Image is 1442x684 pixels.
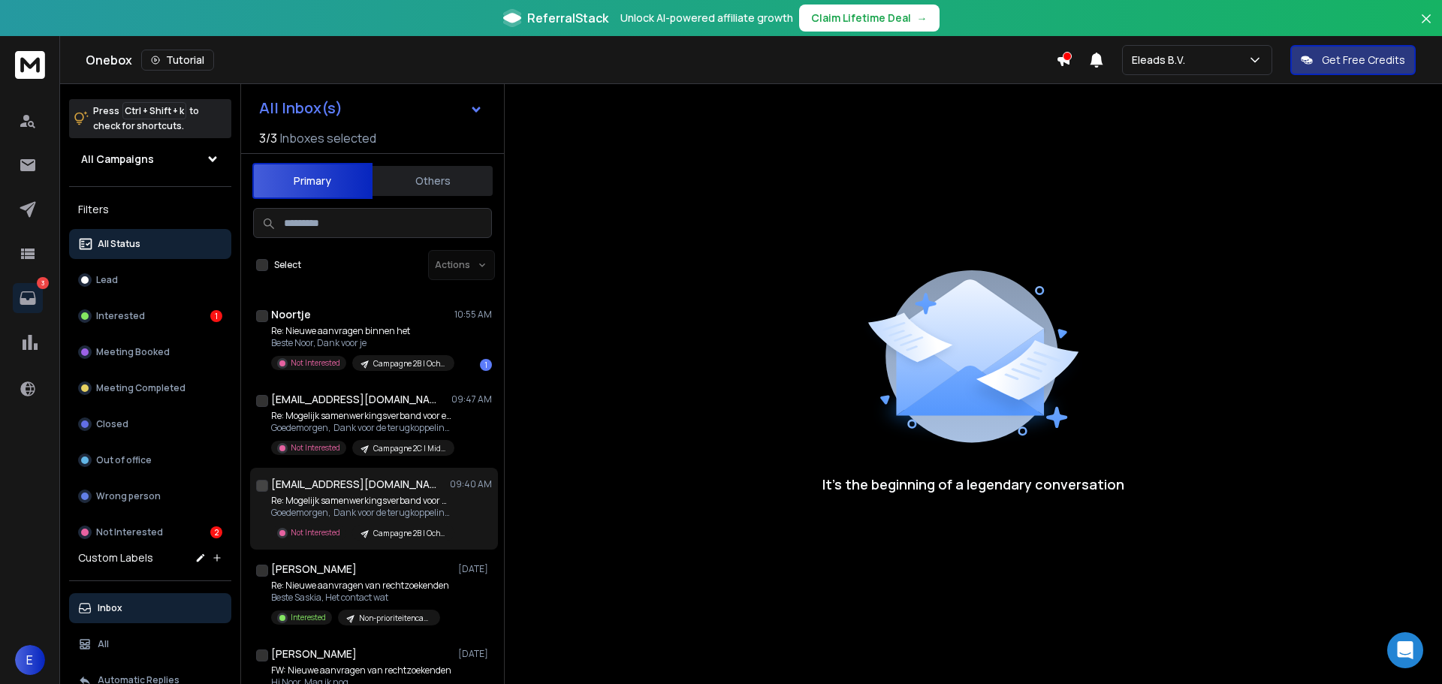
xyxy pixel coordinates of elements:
[252,163,373,199] button: Primary
[458,648,492,660] p: [DATE]
[799,5,940,32] button: Claim Lifetime Deal→
[69,445,231,475] button: Out of office
[1387,632,1423,668] div: Open Intercom Messenger
[69,481,231,511] button: Wrong person
[93,104,199,134] p: Press to check for shortcuts.
[15,645,45,675] button: E
[450,478,492,490] p: 09:40 AM
[917,11,928,26] span: →
[271,307,311,322] h1: Noortje
[69,265,231,295] button: Lead
[37,277,49,289] p: 3
[69,517,231,547] button: Not Interested2
[69,337,231,367] button: Meeting Booked
[527,9,608,27] span: ReferralStack
[271,337,451,349] p: Beste Noor, Dank voor je
[480,359,492,371] div: 1
[122,102,186,119] span: Ctrl + Shift + k
[69,301,231,331] button: Interested1
[81,152,154,167] h1: All Campaigns
[271,392,436,407] h1: [EMAIL_ADDRESS][DOMAIN_NAME]
[13,283,43,313] a: 3
[96,382,186,394] p: Meeting Completed
[373,528,445,539] p: Campagne 2B | Ochtend: Huurrecht [GEOGRAPHIC_DATA], [GEOGRAPHIC_DATA], [GEOGRAPHIC_DATA] en [GEOG...
[271,592,449,604] p: Beste Saskia, Het contact wat
[359,613,431,624] p: Non-prioriteitencampagne Hele Dag | Eleads
[291,527,340,538] p: Not Interested
[271,562,357,577] h1: [PERSON_NAME]
[96,418,128,430] p: Closed
[280,129,376,147] h3: Inboxes selected
[271,580,449,592] p: Re: Nieuwe aanvragen van rechtzoekenden
[98,238,140,250] p: All Status
[96,454,152,466] p: Out of office
[291,612,326,623] p: Interested
[271,646,357,661] h1: [PERSON_NAME]
[210,310,222,322] div: 1
[96,490,161,502] p: Wrong person
[271,664,451,676] p: FW: Nieuwe aanvragen van rechtzoekenden
[1132,53,1191,68] p: Eleads B.V.
[271,325,451,337] p: Re: Nieuwe aanvragen binnen het
[69,373,231,403] button: Meeting Completed
[69,229,231,259] button: All Status
[291,442,340,453] p: Not Interested
[291,357,340,369] p: Not Interested
[271,507,451,519] p: Goedemorgen, Dank voor de terugkoppeling. Als je
[96,274,118,286] p: Lead
[96,310,145,322] p: Interested
[458,563,492,575] p: [DATE]
[96,526,163,538] p: Not Interested
[69,629,231,659] button: All
[98,602,122,614] p: Inbox
[373,164,493,197] button: Others
[78,550,153,565] h3: Custom Labels
[271,477,436,492] h1: [EMAIL_ADDRESS][DOMAIN_NAME]
[454,309,492,321] p: 10:55 AM
[247,93,495,123] button: All Inbox(s)
[86,50,1056,71] div: Onebox
[98,638,109,650] p: All
[373,443,445,454] p: Campagne 2C | Middag: Erfrecht Hele Land
[96,346,170,358] p: Meeting Booked
[451,393,492,405] p: 09:47 AM
[271,422,451,434] p: Goedemorgen, Dank voor de terugkoppeling. Fijn weekend. Met
[69,409,231,439] button: Closed
[1416,9,1436,45] button: Close banner
[69,593,231,623] button: Inbox
[259,129,277,147] span: 3 / 3
[210,526,222,538] div: 2
[259,101,342,116] h1: All Inbox(s)
[69,199,231,220] h3: Filters
[373,358,445,369] p: Campagne 2B | Ochtend: Huurrecht [GEOGRAPHIC_DATA], [GEOGRAPHIC_DATA], [GEOGRAPHIC_DATA] en [GEOG...
[271,410,451,422] p: Re: Mogelijk samenwerkingsverband voor erfrecht
[274,259,301,271] label: Select
[141,50,214,71] button: Tutorial
[620,11,793,26] p: Unlock AI-powered affiliate growth
[1290,45,1416,75] button: Get Free Credits
[822,474,1124,495] p: It’s the beginning of a legendary conversation
[1322,53,1405,68] p: Get Free Credits
[69,144,231,174] button: All Campaigns
[271,495,451,507] p: Re: Mogelijk samenwerkingsverband voor huurrechtzaken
